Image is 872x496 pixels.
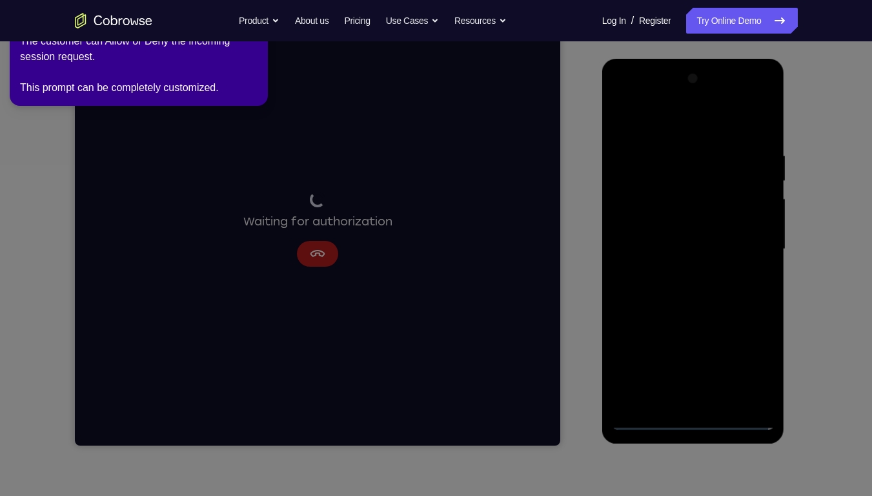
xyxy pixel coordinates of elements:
[386,8,439,34] button: Use Cases
[295,8,329,34] a: About us
[639,8,671,34] a: Register
[75,13,152,28] a: Go to the home page
[239,8,279,34] button: Product
[686,8,797,34] a: Try Online Demo
[631,13,634,28] span: /
[454,8,507,34] button: Resources
[222,228,263,254] button: Cancel
[168,179,318,218] div: Waiting for authorization
[20,34,258,96] div: The customer can Allow or Deny the incoming session request. This prompt can be completely custom...
[344,8,370,34] a: Pricing
[602,8,626,34] a: Log In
